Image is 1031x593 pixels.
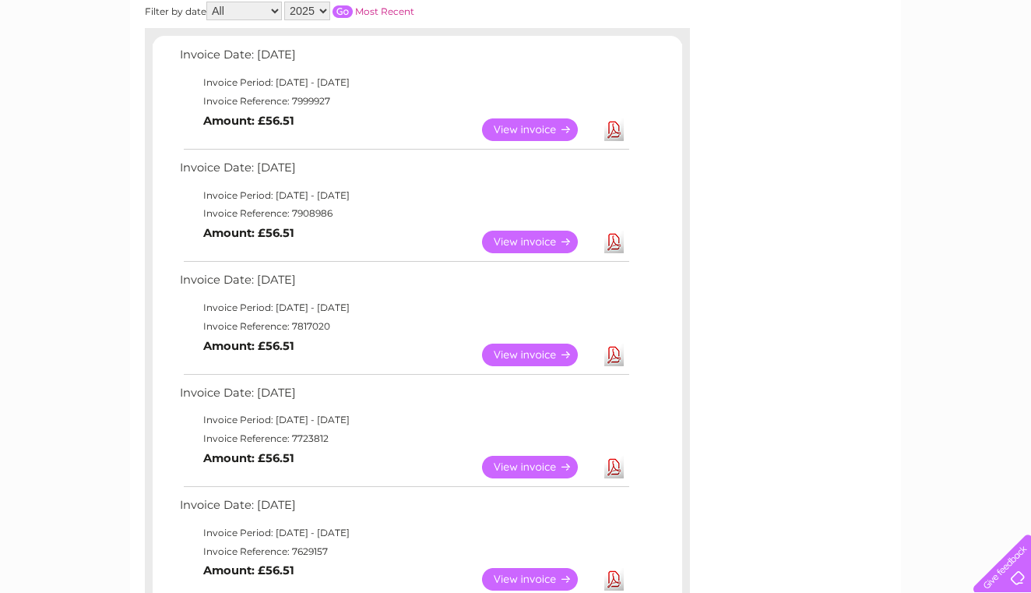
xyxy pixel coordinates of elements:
a: Most Recent [355,5,414,17]
b: Amount: £56.51 [203,339,294,353]
a: Water [757,66,786,78]
a: Energy [796,66,830,78]
a: View [482,231,596,253]
img: logo.png [36,41,115,88]
a: 0333 014 3131 [737,8,845,27]
div: Filter by date [145,2,554,20]
td: Invoice Period: [DATE] - [DATE] [176,186,632,205]
td: Invoice Date: [DATE] [176,270,632,298]
a: Download [604,456,624,478]
b: Amount: £56.51 [203,563,294,577]
a: Telecoms [839,66,886,78]
a: Download [604,231,624,253]
td: Invoice Date: [DATE] [176,157,632,186]
td: Invoice Period: [DATE] - [DATE] [176,298,632,317]
b: Amount: £56.51 [203,451,294,465]
b: Amount: £56.51 [203,226,294,240]
a: Download [604,118,624,141]
td: Invoice Reference: 7999927 [176,92,632,111]
a: Download [604,344,624,366]
a: View [482,344,596,366]
td: Invoice Reference: 7723812 [176,429,632,448]
a: Contact [927,66,966,78]
div: Clear Business is a trading name of Verastar Limited (registered in [GEOGRAPHIC_DATA] No. 3667643... [149,9,885,76]
td: Invoice Date: [DATE] [176,44,632,73]
td: Invoice Date: [DATE] [176,383,632,411]
td: Invoice Period: [DATE] - [DATE] [176,73,632,92]
td: Invoice Period: [DATE] - [DATE] [176,524,632,542]
td: Invoice Reference: 7908986 [176,204,632,223]
a: Log out [980,66,1016,78]
a: View [482,456,596,478]
a: View [482,568,596,591]
a: Download [604,568,624,591]
td: Invoice Date: [DATE] [176,495,632,524]
td: Invoice Reference: 7629157 [176,542,632,561]
td: Invoice Reference: 7817020 [176,317,632,336]
b: Amount: £56.51 [203,114,294,128]
a: Blog [896,66,918,78]
td: Invoice Period: [DATE] - [DATE] [176,411,632,429]
a: View [482,118,596,141]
